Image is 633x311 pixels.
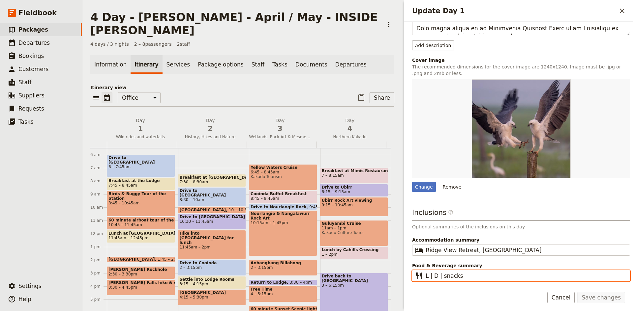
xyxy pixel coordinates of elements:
span: 8:45 – 10:45am [108,201,173,205]
span: Guluyambi Cruise [322,221,387,226]
a: Documents [291,55,331,74]
div: Breakfast at [GEOGRAPHIC_DATA]7:30 – 8:30am [178,174,246,187]
div: [PERSON_NAME] Rockhole2:30 – 3:30pm [107,266,175,279]
span: Lunch at [GEOGRAPHIC_DATA] [108,231,173,236]
div: Return to Lodge3:30 – 4pm [249,279,317,286]
span: Settle into Lodge Rooms [180,277,245,282]
div: 60 minute airboat tour of the flood plains and wetlands.10:45 – 11:45am [107,217,175,230]
input: Accommodation summary​ [426,246,626,254]
button: Calendar view [102,92,112,103]
span: 8:15 – 9:15am [322,190,350,194]
h2: Day [319,117,381,134]
span: 3:30 – 4pm [289,280,312,285]
span: 9:15 – 10:45am [322,203,387,207]
span: Staff [18,79,32,86]
span: Hike into [GEOGRAPHIC_DATA] for lunch [180,231,245,245]
span: Departures [18,39,50,46]
span: 1:45 – 2:15pm [158,257,186,262]
span: 10:15am – 1:45pm [251,220,316,225]
span: 8:45 – 9:45am [251,196,279,201]
a: Information [90,55,131,74]
span: 3:30 – 4:45pm [108,285,173,290]
span: Yellow Waters Cruise [251,165,316,170]
div: Nourlangie & Nangalawurr Rock Art10:15am – 1:45pm [249,210,317,256]
button: Save changes [577,292,625,303]
span: 6 – 7:45am [108,165,173,169]
div: Breakfast at Mimis Restaurant7 – 8:15am [320,168,388,184]
button: Paste itinerary item [356,92,367,103]
span: 3 – 6:15pm [322,283,387,288]
span: Packages [18,26,48,33]
p: Optional summaries of the inclusions on this day [412,223,630,230]
div: 1 pm [90,244,107,249]
div: 6 am [90,152,107,157]
button: Day4Northern Kakadu [316,117,386,142]
div: 9 am [90,192,107,197]
span: Northern Kakadu [316,134,383,140]
span: 6:45 – 8:45am [251,170,316,174]
div: 2 pm [90,257,107,263]
span: Birds & Buggy Tour of the Station [108,192,173,201]
span: Lunch by Cahills Crossing [322,247,387,252]
span: Cooinda Buffet Breakfast [251,192,316,196]
span: 4:15 – 5:30pm [180,295,245,299]
span: Drive to Nourlangie Rock [251,205,309,209]
button: Remove [440,182,465,192]
a: Itinerary [131,55,162,74]
h2: Update Day 1 [412,6,617,16]
span: 10:30 – 11:45am [180,219,245,224]
span: Drive back to [GEOGRAPHIC_DATA] [322,274,387,283]
span: 10:45 – 11:45am [108,222,142,227]
span: Customers [18,66,48,72]
h3: Inclusions [412,208,630,221]
span: Wetlands, Rock Art & Mesmerizing Sunsets [247,134,314,140]
span: 2 [179,124,241,134]
span: 10 – 10:30am [229,208,256,212]
div: 11 am [90,218,107,223]
h2: Day [179,117,241,134]
span: 3 [249,124,311,134]
span: Kakadu Culture Tours [322,230,387,235]
div: [GEOGRAPHIC_DATA]1:45 – 2:15pm [107,256,175,263]
div: Cooinda Buffet Breakfast8:45 – 9:45am [249,191,317,203]
div: Yellow Waters Cruise6:45 – 8:45amKakadu Tourism [249,164,317,190]
span: 1 – 2pm [322,252,338,257]
span: [GEOGRAPHIC_DATA] [180,208,229,212]
div: 10 am [90,205,107,210]
button: Day1Wild rides and waterfalls [107,117,177,142]
span: Drive to [GEOGRAPHIC_DATA] [180,188,245,197]
div: Drive to Nourlangie Rock9:45am [249,204,317,210]
a: Departures [331,55,371,74]
span: Settings [18,283,42,289]
span: [PERSON_NAME] Falls hike & swim [108,280,173,285]
div: Hike into [GEOGRAPHIC_DATA] for lunch11:45am – 2pm [178,230,246,259]
span: ​ [448,210,453,218]
span: Fieldbook [18,8,57,18]
div: [PERSON_NAME] Falls hike & swim3:30 – 4:45pm [107,279,175,296]
input: Food & Beverage summary​ [426,272,626,280]
button: Add description [412,40,454,50]
span: Help [18,296,31,302]
div: Change [412,182,436,192]
span: Tasks [18,118,34,125]
div: 7 am [90,165,107,170]
div: 12 pm [90,231,107,236]
span: 7:45 – 8:45am [108,183,137,188]
span: Breakfast at [GEOGRAPHIC_DATA] [180,175,245,180]
div: 3 pm [90,271,107,276]
span: 4 days / 3 nights [90,41,129,47]
span: 8:30 – 10am [180,197,245,202]
h2: Day [249,117,311,134]
span: Requests [18,105,44,112]
span: Food & Beverage summary [412,262,630,269]
span: 4 – 5:15pm [251,292,316,296]
span: 60 minute airboat tour of the flood plains and wetlands. [108,218,173,222]
a: Package options [194,55,247,74]
div: 4 pm [90,284,107,289]
div: Birds & Buggy Tour of the Station8:45 – 10:45am [107,191,175,217]
img: https://d33jgr8dhgav85.cloudfront.net/66e290801d149809c2290ed3/689e7807a0420423ef210663?Expires=1... [472,79,571,178]
a: Services [163,55,194,74]
span: [GEOGRAPHIC_DATA] [180,290,245,295]
p: The recommended dimensions for the cover image are 1240x1240. Image must be .jpg or .png and 2mb ... [412,64,630,77]
button: Day3Wetlands, Rock Art & Mesmerizing Sunsets [247,117,316,142]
